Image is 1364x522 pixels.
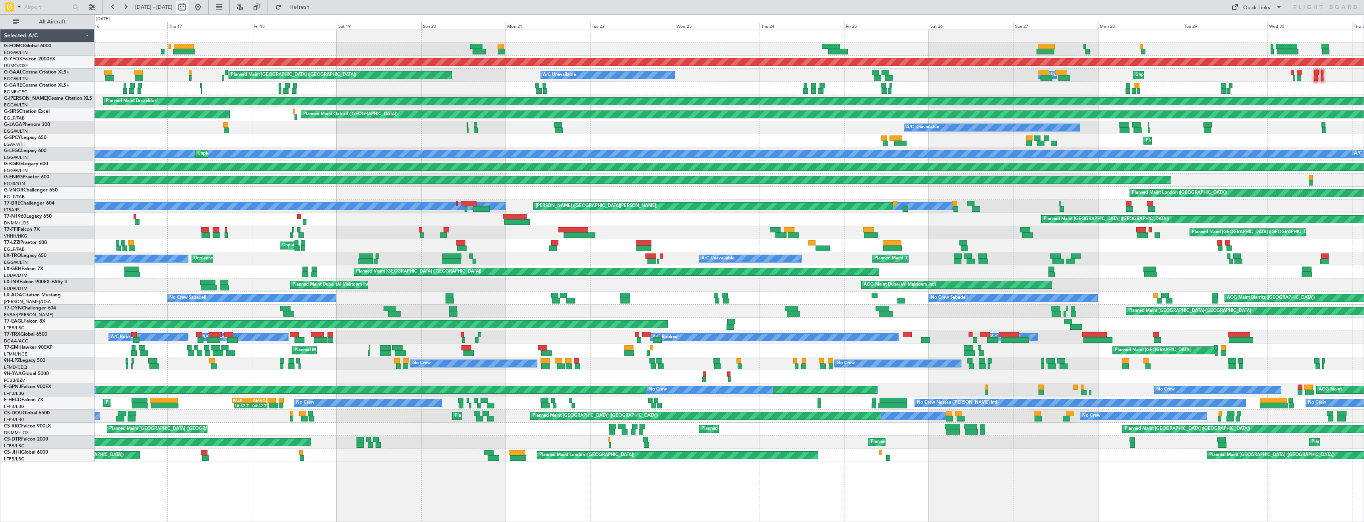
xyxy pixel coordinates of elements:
[590,22,675,29] div: Tue 22
[4,437,48,442] a: CS-DTRFalcon 2000
[4,358,45,363] a: 9H-LPZLegacy 500
[4,325,25,331] a: LFPB/LBG
[4,312,53,318] a: EVRA/[PERSON_NAME]
[4,115,25,121] a: EGLF/FAB
[4,181,25,187] a: EGSS/STN
[1132,187,1227,199] div: Planned Maint London ([GEOGRAPHIC_DATA])
[1319,384,1342,396] div: AOG Maint
[111,331,136,343] div: A/C Booked
[271,1,319,14] button: Refresh
[198,148,328,160] div: Unplanned Maint [GEOGRAPHIC_DATA] ([GEOGRAPHIC_DATA])
[4,233,27,239] a: VHHH/HKG
[106,95,158,107] div: Planned Maint Dusseldorf
[4,430,29,436] a: DNMM/LOS
[4,437,21,442] span: CS-DTR
[4,240,47,245] a: T7-LZZIPraetor 600
[4,385,51,389] a: F-GPNJFalcon 900EX
[4,83,22,88] span: G-GARE
[4,70,70,75] a: G-GAALCessna Citation XLS+
[4,338,28,344] a: DGAA/ACC
[356,266,481,278] div: Planned Maint [GEOGRAPHIC_DATA] ([GEOGRAPHIC_DATA])
[4,227,40,232] a: T7-FFIFalcon 7X
[4,280,19,284] span: LX-INB
[536,200,657,212] div: [PERSON_NAME] ([GEOGRAPHIC_DATA][PERSON_NAME])
[4,319,45,324] a: T7-EAGLFalcon 8X
[4,371,22,376] span: 9H-YAA
[283,4,317,10] span: Refresh
[1209,449,1335,461] div: Planned Maint [GEOGRAPHIC_DATA] ([GEOGRAPHIC_DATA])
[249,398,265,403] div: GMAD
[4,57,55,62] a: G-YFOXFalcon 2000EX
[4,306,22,311] span: T7-DYN
[4,175,49,180] a: G-ENRGPraetor 600
[413,358,431,369] div: No Crew
[4,371,49,376] a: 9H-YAAGlobal 5000
[1146,135,1237,147] div: Planned Maint Athens ([PERSON_NAME] Intl)
[4,259,28,265] a: EGGW/LTN
[929,22,1013,29] div: Sat 26
[906,122,939,133] div: A/C Unavailable
[251,403,267,408] div: 04:32 Z
[506,22,590,29] div: Mon 21
[96,16,110,23] div: [DATE]
[4,109,50,114] a: G-SIRSCitation Excel
[4,96,92,101] a: G-[PERSON_NAME]Cessna Citation XLS
[9,15,86,28] button: All Aircraft
[4,391,25,396] a: LFPB/LBG
[1013,22,1098,29] div: Sun 27
[4,319,23,324] span: T7-EAGL
[4,227,18,232] span: T7-FFI
[4,175,23,180] span: G-ENRG
[455,410,580,422] div: Planned Maint [GEOGRAPHIC_DATA] ([GEOGRAPHIC_DATA])
[293,279,371,291] div: Planned Maint Dubai (Al Maktoum Intl)
[4,135,21,140] span: G-SPCY
[1135,69,1266,81] div: Unplanned Maint [GEOGRAPHIC_DATA] ([GEOGRAPHIC_DATA])
[4,443,25,449] a: LFPB/LBG
[1227,1,1286,14] button: Quick Links
[1192,226,1325,238] div: Planned Maint [GEOGRAPHIC_DATA] ([GEOGRAPHIC_DATA] Intl)
[4,358,20,363] span: 9H-LPZ
[543,69,576,81] div: A/C Unavailable
[4,89,28,95] a: EGNR/CEG
[4,424,51,429] a: CS-RRCFalcon 900LX
[21,19,84,25] span: All Aircraft
[4,128,28,134] a: EGGW/LTN
[106,397,231,409] div: Planned Maint [GEOGRAPHIC_DATA] ([GEOGRAPHIC_DATA])
[539,449,634,461] div: Planned Maint London ([GEOGRAPHIC_DATA])
[4,345,19,350] span: T7-EMI
[4,253,46,258] a: LX-TROLegacy 650
[4,201,54,206] a: T7-BREChallenger 604
[1243,4,1270,12] div: Quick Links
[4,155,28,160] a: EGGW/LTN
[4,76,28,82] a: EGGW/LTN
[1308,397,1326,409] div: No Crew
[649,384,667,396] div: No Crew
[4,398,43,402] a: F-HECDFalcon 7X
[4,168,28,174] a: EGGW/LTN
[4,273,27,278] a: EDLW/DTM
[4,122,22,127] span: G-JAGA
[4,50,28,56] a: EGGW/LTN
[1082,410,1100,422] div: No Crew
[4,135,46,140] a: G-SPCYLegacy 650
[294,344,361,356] div: Planned Maint [PERSON_NAME]
[675,22,759,29] div: Wed 23
[1125,423,1250,435] div: Planned Maint [GEOGRAPHIC_DATA] ([GEOGRAPHIC_DATA])
[4,122,50,127] a: G-JAGAPhenom 300
[4,246,25,252] a: EGLF/FAB
[83,22,167,29] div: Wed 16
[4,267,21,271] span: LX-GBH
[4,293,61,298] a: LX-AOACitation Mustang
[4,162,23,166] span: G-KGKG
[1044,213,1169,225] div: Planned Maint [GEOGRAPHIC_DATA] ([GEOGRAPHIC_DATA])
[135,4,172,11] span: [DATE] - [DATE]
[4,299,51,305] a: [PERSON_NAME]/QSA
[844,22,929,29] div: Fri 25
[4,214,52,219] a: T7-N1960Legacy 650
[1183,22,1267,29] div: Tue 29
[4,404,25,410] a: LFPB/LBG
[296,397,314,409] div: No Crew
[1157,384,1175,396] div: No Crew
[837,358,855,369] div: No Crew
[4,44,24,48] span: G-FOMO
